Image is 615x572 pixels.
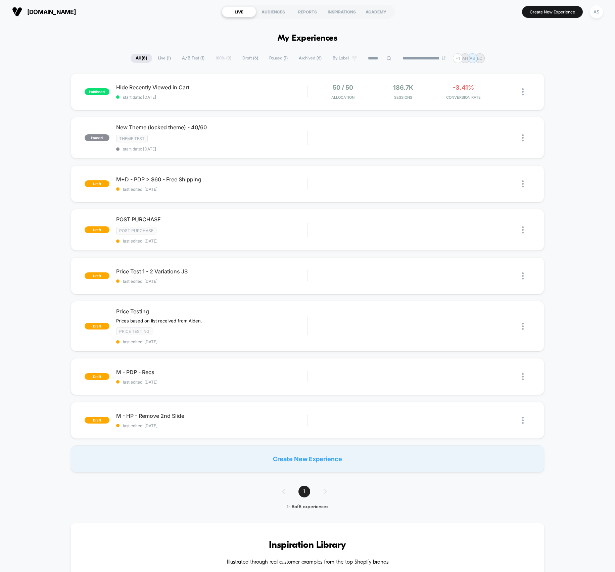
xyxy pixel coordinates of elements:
[85,180,109,187] span: draft
[256,6,290,17] div: AUDIENCES
[85,323,109,329] span: draft
[116,423,307,428] span: last edited: [DATE]
[116,135,148,142] span: Theme Test
[522,88,524,95] img: close
[116,146,307,151] span: start date: [DATE]
[453,53,463,63] div: + 1
[290,6,325,17] div: REPORTS
[393,84,413,91] span: 186.7k
[522,373,524,380] img: close
[91,559,524,566] h4: Illustrated through real customer examples from the top Shopify brands
[522,272,524,279] img: close
[85,134,109,141] span: paused
[116,369,307,376] span: M - PDP - Recs
[116,339,307,344] span: last edited: [DATE]
[116,84,307,91] span: Hide Recently Viewed in Cart
[27,8,76,15] span: [DOMAIN_NAME]
[116,95,307,100] span: start date: [DATE]
[12,7,22,17] img: Visually logo
[116,176,307,183] span: M+D - PDP > $60 - Free Shipping
[435,95,492,100] span: CONVERSION RATE
[522,180,524,187] img: close
[85,272,109,279] span: draft
[85,88,109,95] span: published
[522,226,524,233] img: close
[116,187,307,192] span: last edited: [DATE]
[375,95,431,100] span: Sessions
[325,6,359,17] div: INSPIRATIONS
[477,56,482,61] p: LC
[522,134,524,141] img: close
[522,417,524,424] img: close
[442,56,446,60] img: end
[462,56,468,61] p: AH
[522,323,524,330] img: close
[91,540,524,551] h3: Inspiration Library
[331,95,354,100] span: Allocation
[470,56,475,61] p: AS
[453,84,474,91] span: -3.41%
[116,124,307,131] span: New Theme (locked theme) - 40/60
[294,54,327,63] span: Archived ( 6 )
[177,54,209,63] span: A/B Test ( 1 )
[333,84,353,91] span: 50 / 50
[116,238,307,244] span: last edited: [DATE]
[264,54,293,63] span: Paused ( 1 )
[333,56,349,61] span: By Label
[237,54,263,63] span: Draft ( 6 )
[116,268,307,275] span: Price Test 1 - 2 Variations JS
[10,6,78,17] button: [DOMAIN_NAME]
[85,417,109,424] span: draft
[116,380,307,385] span: last edited: [DATE]
[116,327,152,335] span: price testing
[85,226,109,233] span: draft
[278,34,338,43] h1: My Experiences
[85,373,109,380] span: draft
[131,54,152,63] span: All ( 8 )
[275,504,340,510] div: 1 - 8 of 8 experiences
[116,216,307,223] span: POST PURCHASE
[116,227,156,234] span: Post Purchase
[588,5,605,19] button: AS
[116,308,307,315] span: Price Testing
[153,54,176,63] span: Live ( 1 )
[522,6,583,18] button: Create New Experience
[298,486,310,497] span: 1
[116,318,202,323] span: Prices based on list received from Alden.
[116,412,307,419] span: M - HP - Remove 2nd Slide
[359,6,393,17] div: ACADEMY
[71,445,545,472] div: Create New Experience
[590,5,603,18] div: AS
[116,279,307,284] span: last edited: [DATE]
[222,6,256,17] div: LIVE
